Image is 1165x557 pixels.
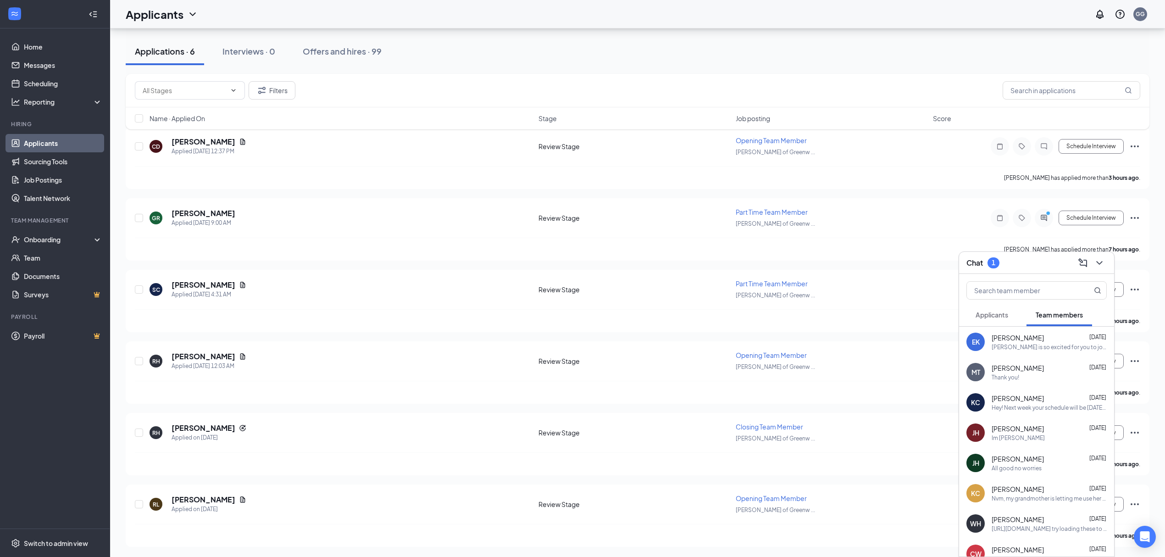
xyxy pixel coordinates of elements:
span: [PERSON_NAME] [992,454,1044,463]
a: Job Postings [24,171,102,189]
div: Applied [DATE] 12:37 PM [172,147,246,156]
svg: ActiveChat [1038,214,1049,222]
span: Opening Team Member [736,136,807,145]
span: Closing Team Member [736,423,803,431]
svg: Ellipses [1129,141,1140,152]
div: WH [970,519,981,528]
svg: ChatInactive [1038,143,1049,150]
div: Open Intercom Messenger [1134,526,1156,548]
a: Applicants [24,134,102,152]
span: [DATE] [1089,364,1106,371]
span: [DATE] [1089,485,1106,492]
div: Im [PERSON_NAME] [992,434,1045,442]
div: Applied [DATE] 4:31 AM [172,290,246,299]
svg: ChevronDown [1094,257,1105,268]
svg: ComposeMessage [1077,257,1088,268]
span: [PERSON_NAME] [992,515,1044,524]
div: Onboarding [24,235,94,244]
div: [URL][DOMAIN_NAME] try loading these to fill out the forms! [992,525,1107,533]
span: Applicants [976,311,1008,319]
span: [PERSON_NAME] [992,394,1044,403]
div: Review Stage [538,428,730,437]
div: Applications · 6 [135,45,195,57]
span: Job posting [736,114,770,123]
svg: Settings [11,539,20,548]
div: Review Stage [538,285,730,294]
svg: UserCheck [11,235,20,244]
span: [PERSON_NAME] [992,333,1044,342]
div: Hey! Next week your schedule will be [DATE] 10-2 [DATE] 10-2 [DATE]/[DATE] 5-9:30 [DATE] 4-8 If t... [992,404,1107,412]
svg: Note [994,214,1005,222]
div: [PERSON_NAME] is so excited for you to join our team! Do you know anyone else who might be intere... [992,343,1107,351]
div: All good no worries [992,464,1042,472]
b: 3 hours ago [1109,174,1139,181]
button: Schedule Interview [1059,211,1124,225]
span: [DATE] [1089,334,1106,340]
span: [PERSON_NAME] [992,363,1044,373]
input: Search in applications [1003,81,1140,100]
div: KC [971,489,980,498]
svg: Analysis [11,97,20,106]
h5: [PERSON_NAME] [172,137,235,147]
div: MT [971,368,980,377]
div: GG [1136,10,1145,18]
a: Team [24,249,102,267]
svg: Document [239,281,246,289]
div: Review Stage [538,213,730,223]
div: Thank you! [992,373,1019,381]
a: Documents [24,267,102,285]
div: Nvm, my grandmother is letting me use her car, so I can work [992,495,1107,502]
button: Filter Filters [249,81,295,100]
span: [DATE] [1089,424,1106,431]
div: 1 [992,259,995,267]
svg: Ellipses [1129,212,1140,223]
a: Sourcing Tools [24,152,102,171]
span: [DATE] [1089,394,1106,401]
span: Score [933,114,951,123]
span: Part Time Team Member [736,208,808,216]
a: Scheduling [24,74,102,93]
svg: ChevronDown [230,87,237,94]
svg: WorkstreamLogo [10,9,19,18]
div: RH [152,357,160,365]
div: RL [153,501,159,508]
span: [DATE] [1089,546,1106,552]
div: Payroll [11,313,100,321]
h5: [PERSON_NAME] [172,208,235,218]
div: RH [152,429,160,437]
svg: Document [239,496,246,503]
span: [PERSON_NAME] [992,485,1044,494]
span: Part Time Team Member [736,279,808,288]
svg: MagnifyingGlass [1094,287,1101,294]
svg: Filter [256,85,267,96]
input: Search team member [967,282,1076,299]
div: SC [152,286,160,294]
div: Interviews · 0 [222,45,275,57]
b: 11 hours ago [1105,317,1139,324]
svg: QuestionInfo [1115,9,1126,20]
span: [DATE] [1089,515,1106,522]
span: Stage [538,114,557,123]
svg: Ellipses [1129,356,1140,367]
div: Review Stage [538,142,730,151]
h3: Chat [966,258,983,268]
a: SurveysCrown [24,285,102,304]
span: [PERSON_NAME] of Greenw ... [736,507,815,513]
button: ComposeMessage [1076,256,1090,270]
svg: PrimaryDot [1044,211,1055,218]
input: All Stages [143,85,226,95]
svg: Document [239,353,246,360]
svg: MagnifyingGlass [1125,87,1132,94]
svg: Tag [1016,143,1027,150]
p: [PERSON_NAME] has applied more than . [1004,245,1140,253]
svg: Reapply [239,424,246,432]
div: Offers and hires · 99 [303,45,382,57]
div: Hiring [11,120,100,128]
span: [PERSON_NAME] of Greenw ... [736,220,815,227]
h5: [PERSON_NAME] [172,351,235,362]
div: Review Stage [538,356,730,366]
span: [PERSON_NAME] [992,545,1044,554]
svg: Document [239,138,246,145]
button: ChevronDown [1092,256,1107,270]
h5: [PERSON_NAME] [172,423,235,433]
